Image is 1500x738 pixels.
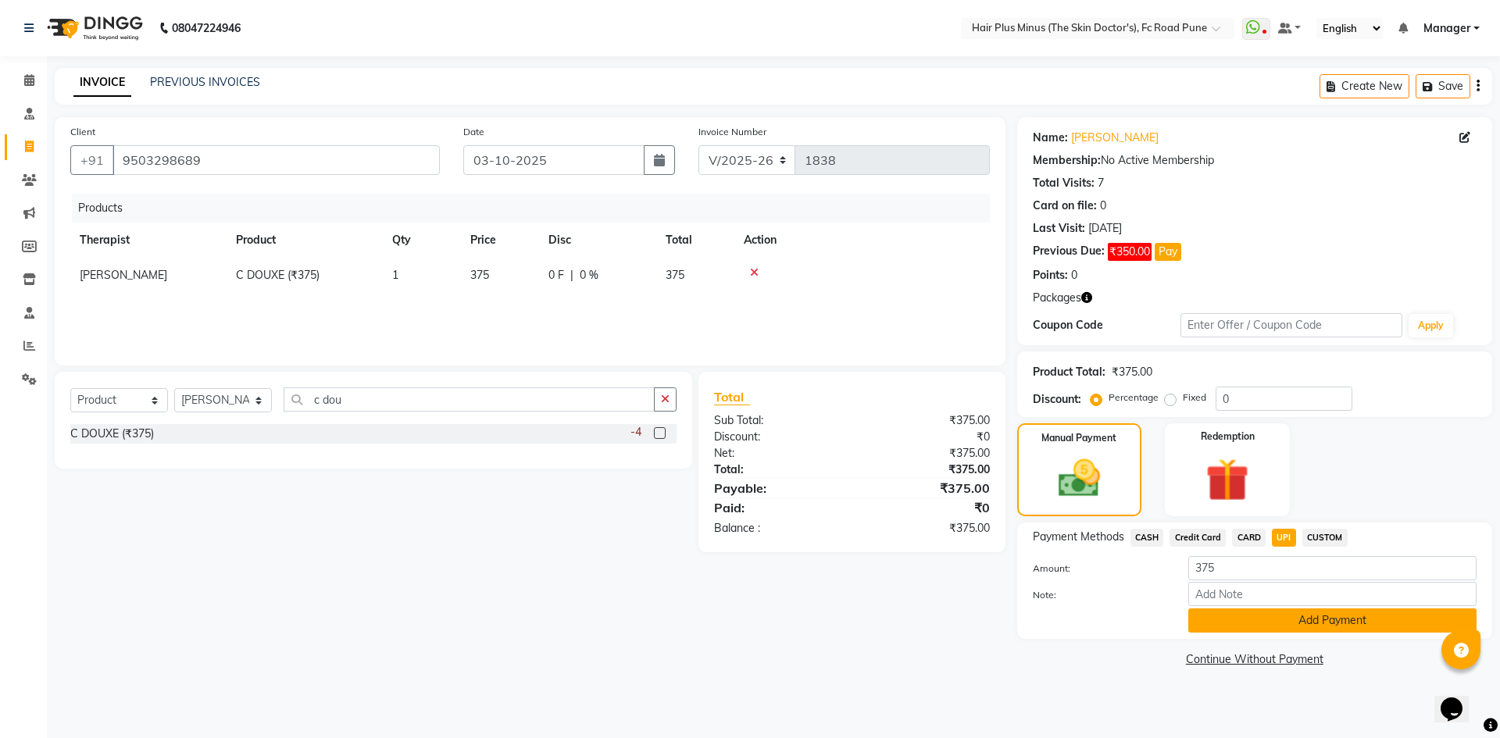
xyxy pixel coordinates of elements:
div: ₹375.00 [852,520,1001,537]
label: Client [70,125,95,139]
div: No Active Membership [1033,152,1477,169]
span: C DOUXE (₹375) [236,268,320,282]
span: Manager [1423,20,1470,37]
a: Continue Without Payment [1020,651,1489,668]
span: Total [714,389,750,405]
div: Discount: [702,429,852,445]
label: Fixed [1183,390,1206,405]
span: 1 [392,268,398,282]
span: CARD [1232,529,1266,547]
div: Product Total: [1033,364,1105,380]
th: Price [461,223,539,258]
iframe: chat widget [1434,676,1484,722]
div: Total Visits: [1033,175,1095,191]
button: Apply [1409,314,1453,337]
img: logo [40,6,147,50]
label: Redemption [1201,430,1255,444]
div: ₹375.00 [852,462,1001,478]
input: Amount [1188,556,1477,580]
span: Credit Card [1170,529,1226,547]
div: Net: [702,445,852,462]
div: Total: [702,462,852,478]
div: Name: [1033,130,1068,146]
button: Pay [1155,243,1181,261]
div: Sub Total: [702,412,852,429]
span: 0 F [548,267,564,283]
span: ₹350.00 [1108,243,1152,261]
div: 0 [1100,198,1106,214]
b: 08047224946 [172,6,241,50]
label: Invoice Number [698,125,766,139]
div: ₹375.00 [852,445,1001,462]
div: ₹375.00 [852,412,1001,429]
span: CASH [1130,529,1164,547]
th: Disc [539,223,656,258]
div: ₹375.00 [852,479,1001,497]
div: Membership: [1033,152,1101,169]
div: Points: [1033,267,1068,283]
span: 375 [470,268,489,282]
input: Search by Name/Mobile/Email/Code [112,145,440,175]
div: Paid: [702,498,852,517]
span: CUSTOM [1302,529,1348,547]
button: Save [1416,74,1470,98]
input: Add Note [1188,582,1477,606]
label: Manual Payment [1041,431,1116,445]
span: 375 [666,268,684,282]
div: Last Visit: [1033,220,1085,237]
input: Enter Offer / Coupon Code [1180,313,1402,337]
label: Date [463,125,484,139]
span: UPI [1272,529,1296,547]
div: 0 [1071,267,1077,283]
a: [PERSON_NAME] [1071,130,1159,146]
th: Total [656,223,734,258]
button: Create New [1320,74,1409,98]
button: Add Payment [1188,608,1477,633]
img: _cash.svg [1045,455,1113,502]
div: ₹375.00 [1112,364,1152,380]
span: Payment Methods [1033,529,1124,545]
div: ₹0 [852,498,1001,517]
div: Previous Due: [1033,243,1105,261]
input: Search or Scan [284,387,655,412]
img: _gift.svg [1192,453,1262,507]
a: PREVIOUS INVOICES [150,75,260,89]
span: Packages [1033,290,1081,306]
span: -4 [630,424,641,440]
label: Note: [1021,588,1177,602]
span: [PERSON_NAME] [80,268,167,282]
a: INVOICE [73,69,131,97]
div: 7 [1098,175,1104,191]
div: ₹0 [852,429,1001,445]
div: Card on file: [1033,198,1097,214]
label: Amount: [1021,562,1177,576]
div: Discount: [1033,391,1081,408]
span: | [570,267,573,283]
div: Coupon Code [1033,317,1180,333]
div: C DOUXE (₹375) [70,426,154,442]
th: Qty [383,223,461,258]
th: Therapist [70,223,227,258]
div: Balance : [702,520,852,537]
span: 0 % [580,267,598,283]
label: Percentage [1109,390,1159,405]
th: Action [734,223,990,258]
th: Product [227,223,383,258]
div: Products [72,194,1002,223]
button: +91 [70,145,114,175]
div: [DATE] [1088,220,1122,237]
div: Payable: [702,479,852,497]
